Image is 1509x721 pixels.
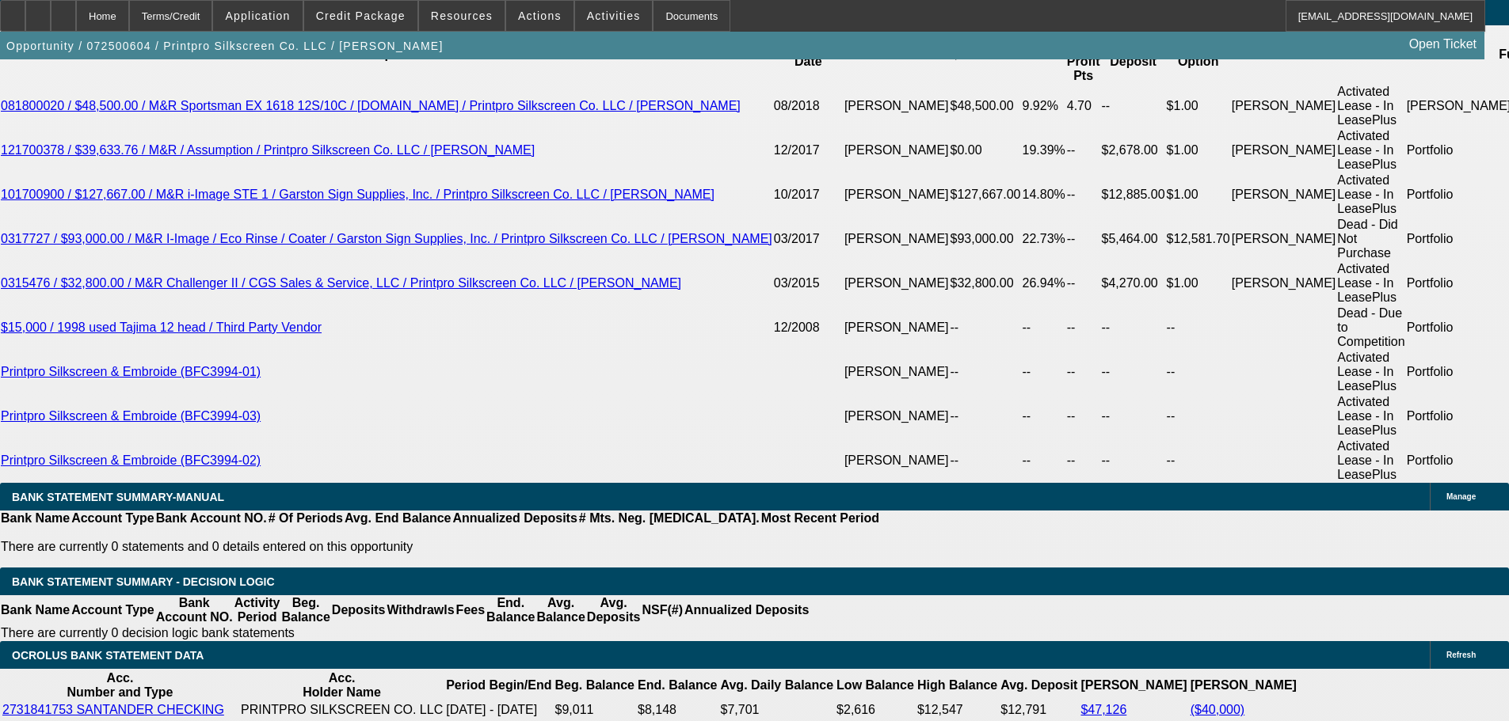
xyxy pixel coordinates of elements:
[1021,261,1065,305] td: 26.94%
[1066,305,1101,350] td: --
[1080,703,1126,716] a: $47,126
[1231,173,1337,217] td: [PERSON_NAME]
[641,595,684,625] th: NSF(#)
[950,438,1022,483] td: --
[535,595,585,625] th: Avg. Balance
[575,1,653,31] button: Activities
[1,453,261,467] a: Printpro Silkscreen & Embroide (BFC3994-02)
[950,261,1022,305] td: $32,800.00
[773,128,844,173] td: 12/2017
[1231,128,1337,173] td: [PERSON_NAME]
[1336,438,1405,483] td: Activated Lease - In LeasePlus
[316,9,406,22] span: Credit Package
[12,649,204,662] span: OCROLUS BANK STATEMENT DATA
[1446,492,1476,501] span: Manage
[1166,261,1231,305] td: $1.00
[1,321,322,334] a: $15,000 / 1998 used Tajima 12 head / Third Party Vendor
[1066,128,1101,173] td: --
[1000,702,1078,718] td: $12,791
[773,84,844,128] td: 08/2018
[836,670,915,700] th: Low Balance
[445,670,552,700] th: Period Begin/End
[1066,394,1101,438] td: --
[836,702,915,718] td: $2,616
[155,595,234,625] th: Bank Account NO.
[1191,703,1245,716] a: ($40,000)
[844,173,950,217] td: [PERSON_NAME]
[1021,84,1065,128] td: 9.92%
[506,1,573,31] button: Actions
[554,670,635,700] th: Beg. Balance
[844,438,950,483] td: [PERSON_NAME]
[70,595,155,625] th: Account Type
[844,217,950,261] td: [PERSON_NAME]
[1021,394,1065,438] td: --
[1021,350,1065,394] td: --
[1,409,261,423] a: Printpro Silkscreen & Embroide (BFC3994-03)
[950,128,1022,173] td: $0.00
[455,595,486,625] th: Fees
[1101,261,1166,305] td: $4,270.00
[1,365,261,378] a: Printpro Silkscreen & Embroide (BFC3994-01)
[6,40,444,52] span: Opportunity / 072500604 / Printpro Silkscreen Co. LLC / [PERSON_NAME]
[1066,438,1101,483] td: --
[1101,84,1166,128] td: --
[1101,173,1166,217] td: $12,885.00
[1166,217,1231,261] td: $12,581.70
[70,510,155,526] th: Account Type
[950,305,1022,350] td: --
[1021,438,1065,483] td: --
[1,232,772,245] a: 0317727 / $93,000.00 / M&R I-Image / Eco Rinse / Coater / Garston Sign Supplies, Inc. / Printpro ...
[304,1,417,31] button: Credit Package
[1066,350,1101,394] td: --
[844,128,950,173] td: [PERSON_NAME]
[1231,84,1337,128] td: [PERSON_NAME]
[1101,438,1166,483] td: --
[637,670,718,700] th: End. Balance
[1066,173,1101,217] td: --
[554,702,635,718] td: $9,011
[1336,305,1405,350] td: Dead - Due to Competition
[1101,217,1166,261] td: $5,464.00
[431,9,493,22] span: Resources
[1021,128,1065,173] td: 19.39%
[1403,31,1483,58] a: Open Ticket
[445,702,552,718] td: [DATE] - [DATE]
[240,702,444,718] td: PRINTPRO SILKSCREEN CO. LLC
[1021,173,1065,217] td: 14.80%
[916,702,998,718] td: $12,547
[1231,217,1337,261] td: [PERSON_NAME]
[268,510,344,526] th: # Of Periods
[1101,350,1166,394] td: --
[1231,261,1337,305] td: [PERSON_NAME]
[1166,394,1231,438] td: --
[2,670,238,700] th: Acc. Number and Type
[344,510,452,526] th: Avg. End Balance
[586,595,642,625] th: Avg. Deposits
[1166,438,1231,483] td: --
[844,350,950,394] td: [PERSON_NAME]
[844,305,950,350] td: [PERSON_NAME]
[12,491,224,503] span: BANK STATEMENT SUMMARY-MANUAL
[1,143,535,157] a: 121700378 / $39,633.76 / M&R / Assumption / Printpro Silkscreen Co. LLC / [PERSON_NAME]
[1166,173,1231,217] td: $1.00
[1101,305,1166,350] td: --
[1066,261,1101,305] td: --
[1336,217,1405,261] td: Dead - Did Not Purchase
[1021,217,1065,261] td: 22.73%
[950,217,1022,261] td: $93,000.00
[684,595,810,625] th: Annualized Deposits
[1190,670,1298,700] th: [PERSON_NAME]
[213,1,302,31] button: Application
[950,350,1022,394] td: --
[720,670,835,700] th: Avg. Daily Balance
[1,540,879,554] p: There are currently 0 statements and 0 details entered on this opportunity
[587,9,641,22] span: Activities
[578,510,760,526] th: # Mts. Neg. [MEDICAL_DATA].
[950,173,1022,217] td: $127,667.00
[773,261,844,305] td: 03/2015
[486,595,535,625] th: End. Balance
[760,510,880,526] th: Most Recent Period
[1336,84,1405,128] td: Activated Lease - In LeasePlus
[1101,394,1166,438] td: --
